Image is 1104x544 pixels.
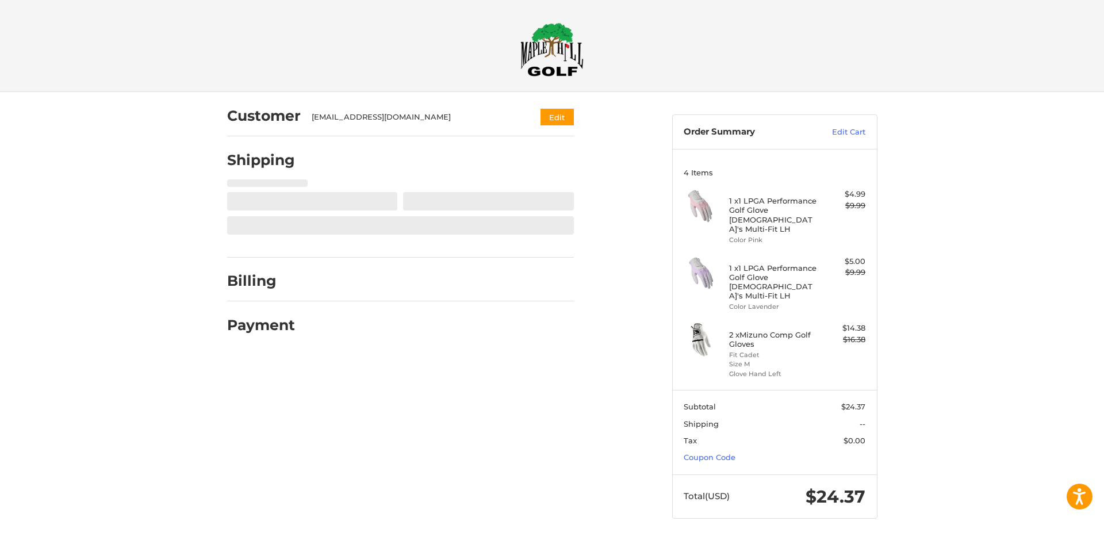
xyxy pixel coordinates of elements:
h3: Order Summary [684,127,807,138]
h4: 1 x 1 LPGA Performance Golf Glove [DEMOGRAPHIC_DATA]'s Multi-Fit LH [729,196,817,233]
a: Edit Cart [807,127,865,138]
span: $24.37 [806,486,865,507]
div: $16.38 [820,334,865,346]
li: Glove Hand Left [729,369,817,379]
span: $24.37 [841,402,865,411]
img: Maple Hill Golf [520,22,584,76]
h4: 1 x 1 LPGA Performance Golf Glove [DEMOGRAPHIC_DATA]'s Multi-Fit LH [729,263,817,301]
li: Color Pink [729,235,817,245]
div: $9.99 [820,267,865,278]
span: -- [860,419,865,428]
span: $0.00 [844,436,865,445]
div: $14.38 [820,323,865,334]
li: Size M [729,359,817,369]
h2: Customer [227,107,301,125]
button: Edit [540,109,574,125]
span: Shipping [684,419,719,428]
span: Subtotal [684,402,716,411]
h3: 4 Items [684,168,865,177]
h2: Billing [227,272,294,290]
div: $4.99 [820,189,865,200]
div: [EMAIL_ADDRESS][DOMAIN_NAME] [312,112,518,123]
span: Tax [684,436,697,445]
li: Fit Cadet [729,350,817,360]
a: Coupon Code [684,453,735,462]
h2: Payment [227,316,295,334]
span: Total (USD) [684,491,730,501]
li: Color Lavender [729,302,817,312]
h4: 2 x Mizuno Comp Golf Gloves [729,330,817,349]
div: $9.99 [820,200,865,212]
h2: Shipping [227,151,295,169]
div: $5.00 [820,256,865,267]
